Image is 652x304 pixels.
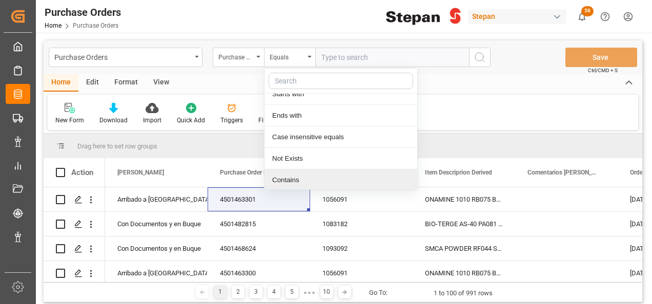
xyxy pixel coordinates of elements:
div: New Form [55,116,84,125]
button: open menu [49,48,202,67]
div: 4501482815 [208,212,310,236]
img: Stepan_Company_logo.svg.png_1713531530.png [386,8,461,26]
span: Item Descriprion Derived [425,169,492,176]
button: Save [565,48,637,67]
div: Equals [270,50,304,62]
div: 4501468624 [208,236,310,260]
div: BIO-TERGE AS-40 PA081 DR90 200k [413,212,515,236]
div: Edit [78,74,107,92]
button: close menu [264,48,315,67]
button: Help Center [594,5,617,28]
div: 2 [232,286,244,298]
div: Case insensitive equals [264,126,417,148]
div: ONAMINE 1010 RB075 BULK [413,261,515,285]
span: [PERSON_NAME] [117,169,164,176]
div: Con Documentos y en Buque [117,237,195,260]
div: 4501463301 [208,187,310,211]
div: 1056091 [310,187,413,211]
div: Import [143,116,161,125]
div: Not Exists [264,148,417,169]
div: Purchase Orders [54,50,191,63]
span: Ctrl/CMD + S [588,67,618,74]
button: Stepan [468,7,570,26]
a: Home [45,22,62,29]
div: Contains [264,169,417,191]
div: Ends with [264,105,417,126]
div: 1 to 100 of 991 rows [434,288,493,298]
div: Action [71,168,93,177]
div: Press SPACE to select this row. [44,236,105,261]
div: Triggers [220,116,243,125]
button: show 58 new notifications [570,5,594,28]
span: Comentarios [PERSON_NAME] [527,169,596,176]
div: Press SPACE to select this row. [44,261,105,286]
span: 58 [581,6,594,16]
div: Con Documentos y en Buque [117,212,195,236]
div: Arribado a [GEOGRAPHIC_DATA] [117,188,195,211]
div: Download [99,116,128,125]
div: 4 [268,286,280,298]
button: search button [469,48,491,67]
div: ONAMINE 1010 RB075 BULK [413,187,515,211]
button: open menu [213,48,264,67]
div: Press SPACE to select this row. [44,212,105,236]
div: Home [44,74,78,92]
span: Drag here to set row groups [77,142,157,150]
div: 1 [214,286,227,298]
div: SMCA POWDER RF044 SS1000k [413,236,515,260]
div: File Browser [258,116,292,125]
div: Press SPACE to select this row. [44,187,105,212]
div: ● ● ● [303,289,315,296]
div: 10 [320,286,333,298]
div: Arribado a [GEOGRAPHIC_DATA] [117,262,195,285]
div: 1083182 [310,212,413,236]
div: Stepan [468,9,566,24]
input: Search [269,73,413,89]
div: Quick Add [177,116,205,125]
div: Purchase Orders [45,5,121,20]
div: 1093092 [310,236,413,260]
div: Starts with [264,83,417,105]
div: 1056091 [310,261,413,285]
div: Format [107,74,146,92]
span: Purchase Order Number [220,169,285,176]
div: 5 [286,286,298,298]
div: Purchase Order Number [218,50,253,62]
input: Type to search [315,48,469,67]
div: 4501463300 [208,261,310,285]
div: View [146,74,177,92]
div: Go To: [369,288,388,298]
div: 3 [250,286,262,298]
